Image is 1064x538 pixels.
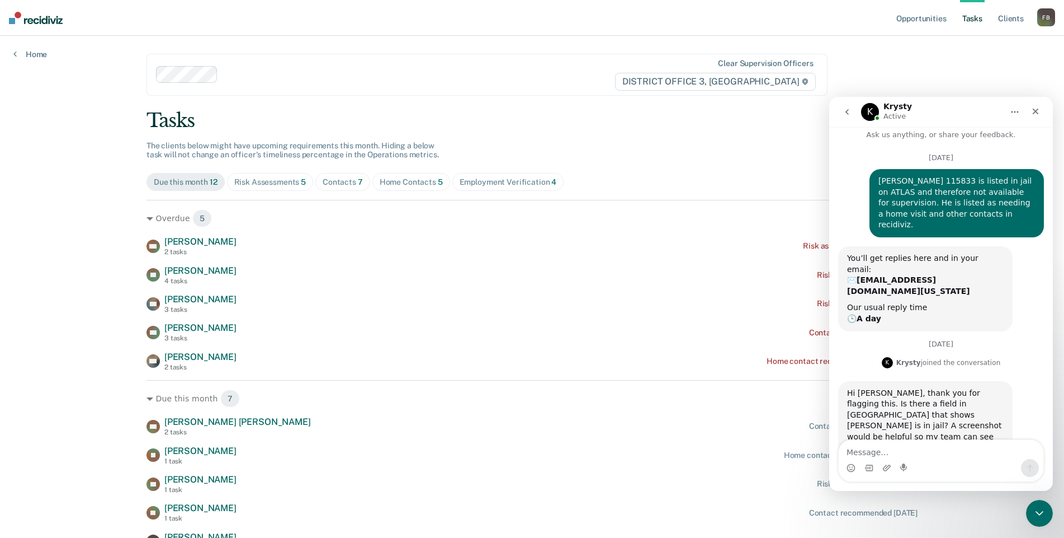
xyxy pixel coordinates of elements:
[146,390,918,408] div: Due this month 7
[234,177,306,187] div: Risk Assessments
[164,352,237,362] span: [PERSON_NAME]
[192,209,212,227] span: 5
[164,236,237,247] span: [PERSON_NAME]
[1026,500,1053,527] iframe: Intercom live chat
[164,514,237,522] div: 1 task
[817,270,918,280] div: Risk assessment due [DATE]
[146,209,918,227] div: Overdue 5
[9,284,183,375] div: Hi [PERSON_NAME], thank you for flagging this. Is there a field in [GEOGRAPHIC_DATA] that shows [...
[718,59,813,68] div: Clear supervision officers
[192,362,210,380] button: Send a message…
[817,299,918,308] div: Risk assessment due [DATE]
[10,343,214,362] textarea: Message…
[9,12,63,24] img: Recidiviz
[460,177,557,187] div: Employment Verification
[35,367,44,376] button: Gif picker
[817,479,918,489] div: Risk assessment due [DATE]
[164,474,237,485] span: [PERSON_NAME]
[380,177,443,187] div: Home Contacts
[154,177,217,187] div: Due this month
[18,291,174,368] div: Hi [PERSON_NAME], thank you for flagging this. Is there a field in [GEOGRAPHIC_DATA] that shows [...
[164,486,237,494] div: 1 task
[164,294,237,305] span: [PERSON_NAME]
[17,367,26,376] button: Emoji picker
[767,357,918,366] div: Home contact recommended a month ago
[164,417,311,427] span: [PERSON_NAME] [PERSON_NAME]
[164,306,237,314] div: 3 tasks
[301,177,306,186] span: 5
[358,177,363,186] span: 7
[615,73,816,91] span: DISTRICT OFFICE 3, [GEOGRAPHIC_DATA]
[146,109,918,132] div: Tasks
[323,177,363,187] div: Contacts
[164,248,237,256] div: 2 tasks
[829,97,1053,491] iframe: Intercom live chat
[146,141,439,160] span: The clients below might have upcoming requirements this month. Hiding a below task will not chang...
[13,49,47,59] a: Home
[551,177,556,186] span: 4
[164,457,237,465] div: 1 task
[210,177,217,186] span: 12
[164,503,237,513] span: [PERSON_NAME]
[164,446,237,456] span: [PERSON_NAME]
[803,241,918,251] div: Risk assessment due a year ago
[1037,8,1055,26] button: FB
[164,334,237,342] div: 3 tasks
[164,265,237,276] span: [PERSON_NAME]
[809,422,918,431] div: Contact recommended [DATE]
[53,367,62,376] button: Upload attachment
[164,428,311,436] div: 2 tasks
[9,284,215,399] div: Krysty says…
[809,328,918,338] div: Contact recommended [DATE]
[438,177,443,186] span: 5
[71,367,80,376] button: Start recording
[164,363,237,371] div: 2 tasks
[164,322,237,333] span: [PERSON_NAME]
[1037,8,1055,26] div: F B
[220,390,240,408] span: 7
[164,277,237,285] div: 4 tasks
[809,508,918,518] div: Contact recommended [DATE]
[784,451,918,460] div: Home contact recommended in a day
